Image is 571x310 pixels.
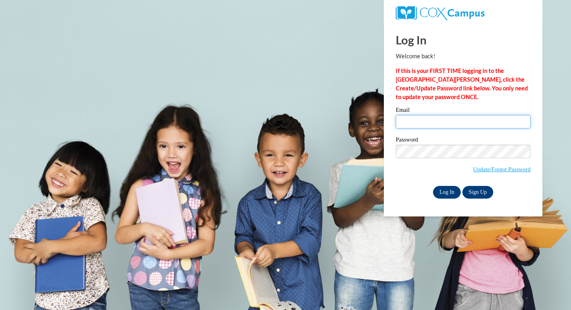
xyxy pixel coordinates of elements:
[396,137,531,145] label: Password
[462,186,493,199] a: Sign Up
[396,107,531,115] label: Email
[396,32,531,48] h1: Log In
[473,166,531,172] a: Update/Forgot Password
[396,6,485,20] img: COX Campus
[396,52,531,61] p: Welcome back!
[396,6,531,20] a: COX Campus
[433,186,461,199] input: Log In
[396,67,528,100] strong: If this is your FIRST TIME logging in to the [GEOGRAPHIC_DATA][PERSON_NAME], click the Create/Upd...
